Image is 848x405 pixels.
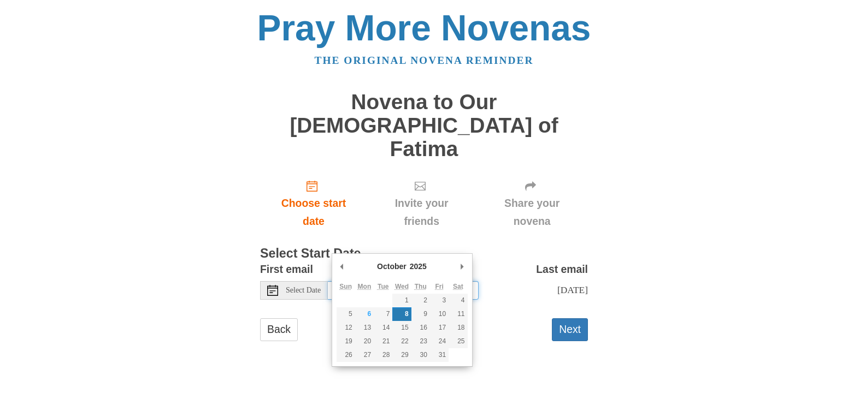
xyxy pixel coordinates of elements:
abbr: Thursday [415,283,427,290]
button: 1 [392,294,411,307]
button: 6 [355,307,374,321]
button: 10 [430,307,449,321]
abbr: Monday [358,283,372,290]
button: 16 [411,321,430,335]
button: 27 [355,348,374,362]
a: The original novena reminder [315,55,534,66]
h3: Select Start Date [260,247,588,261]
div: Click "Next" to confirm your start date first. [476,171,588,236]
button: 13 [355,321,374,335]
button: 11 [449,307,467,321]
button: Next Month [457,258,468,275]
button: 15 [392,321,411,335]
abbr: Wednesday [395,283,409,290]
abbr: Tuesday [378,283,388,290]
button: 20 [355,335,374,348]
button: 18 [449,321,467,335]
input: Use the arrow keys to pick a date [328,281,479,300]
button: 28 [374,348,392,362]
a: Back [260,318,298,341]
button: 19 [337,335,355,348]
button: 12 [337,321,355,335]
button: 23 [411,335,430,348]
button: Previous Month [337,258,348,275]
button: 17 [430,321,449,335]
a: Choose start date [260,171,367,236]
div: Click "Next" to confirm your start date first. [367,171,476,236]
span: [DATE] [557,284,588,295]
span: Share your novena [487,194,577,230]
span: Invite your friends [378,194,465,230]
button: Next [552,318,588,341]
button: 30 [411,348,430,362]
span: Choose start date [271,194,356,230]
button: 3 [430,294,449,307]
label: Last email [536,260,588,278]
button: 2 [411,294,430,307]
button: 24 [430,335,449,348]
h1: Novena to Our [DEMOGRAPHIC_DATA] of Fatima [260,91,588,160]
div: October [375,258,408,275]
button: 8 [392,307,411,321]
div: 2025 [408,258,428,275]
button: 26 [337,348,355,362]
button: 9 [411,307,430,321]
button: 25 [449,335,467,348]
button: 22 [392,335,411,348]
button: 14 [374,321,392,335]
button: 31 [430,348,449,362]
button: 29 [392,348,411,362]
abbr: Sunday [339,283,352,290]
a: Pray More Novenas [257,8,591,48]
abbr: Saturday [453,283,463,290]
abbr: Friday [435,283,443,290]
button: 4 [449,294,467,307]
span: Select Date [286,287,321,294]
label: First email [260,260,313,278]
button: 5 [337,307,355,321]
button: 21 [374,335,392,348]
button: 7 [374,307,392,321]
